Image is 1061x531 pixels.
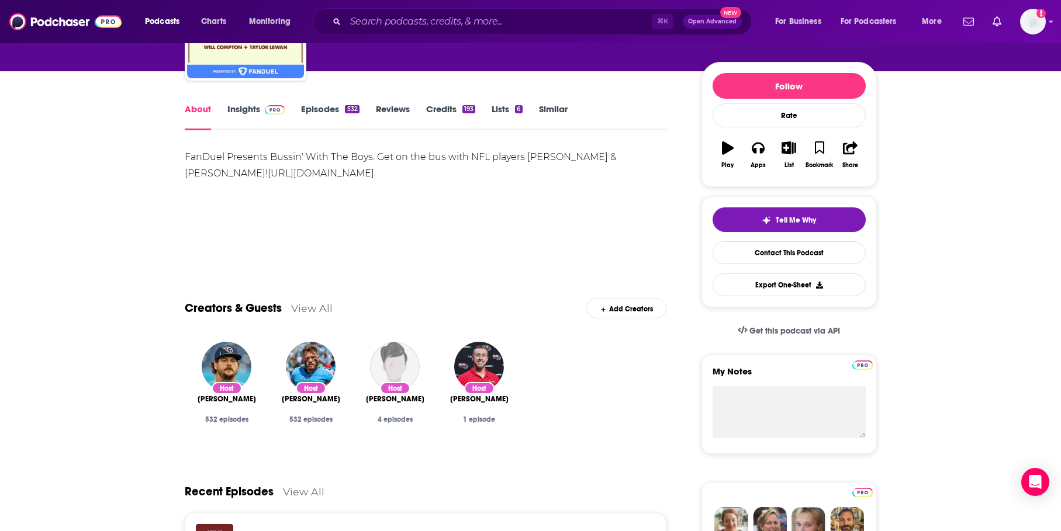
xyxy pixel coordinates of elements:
a: View All [291,302,333,314]
button: open menu [241,12,306,31]
a: Show notifications dropdown [988,12,1006,32]
button: Share [835,134,865,176]
div: Search podcasts, credits, & more... [324,8,763,35]
a: Pro website [852,359,873,370]
a: Episodes532 [301,103,359,130]
button: Follow [713,73,866,99]
button: Show profile menu [1020,9,1046,34]
a: Credits193 [426,103,475,130]
button: open menu [914,12,956,31]
div: Apps [751,162,766,169]
span: Tell Me Why [776,216,816,225]
span: [PERSON_NAME] [198,394,256,404]
a: Pro website [852,486,873,497]
button: Bookmark [804,134,835,176]
div: Play [721,162,734,169]
div: 532 episodes [278,415,344,424]
div: FanDuel Presents Bussin' With The Boys. Get on the bus with NFL players [PERSON_NAME] & [PERSON_N... [185,149,667,182]
img: Podchaser - Follow, Share and Rate Podcasts [9,11,122,33]
label: My Notes [713,366,866,386]
a: Lists6 [492,103,522,130]
div: 193 [462,105,475,113]
span: Get this podcast via API [749,326,840,336]
a: Sherman Young [366,394,424,404]
span: New [720,7,741,18]
div: 1 episode [447,415,512,424]
img: Podchaser Pro [852,488,873,497]
a: About [185,103,211,130]
div: 532 episodes [194,415,260,424]
span: [PERSON_NAME] [450,394,509,404]
img: User Profile [1020,9,1046,34]
svg: Add a profile image [1036,9,1046,18]
a: Similar [539,103,568,130]
button: Play [713,134,743,176]
div: Host [464,382,495,394]
div: 532 [345,105,359,113]
button: open menu [767,12,836,31]
div: Share [842,162,858,169]
span: More [922,13,942,30]
div: Rate [713,103,866,127]
span: For Business [775,13,821,30]
button: open menu [137,12,195,31]
button: Export One-Sheet [713,273,866,296]
span: Monitoring [249,13,291,30]
div: List [784,162,794,169]
a: Recent Episodes [185,484,274,499]
span: For Podcasters [841,13,897,30]
div: Add Creators [586,298,666,318]
span: [PERSON_NAME] [366,394,424,404]
img: Will Compton [286,342,336,391]
a: InsightsPodchaser Pro [227,103,285,130]
button: Open AdvancedNew [683,15,742,29]
a: View All [283,485,324,498]
span: ⌘ K [652,14,673,29]
div: 6 [515,105,522,113]
img: Podchaser Pro [265,105,285,114]
div: Host [212,382,242,394]
div: Host [380,382,410,394]
a: Show notifications dropdown [959,12,979,32]
span: Podcasts [145,13,179,30]
div: Open Intercom Messenger [1021,468,1049,496]
span: Open Advanced [688,19,737,25]
img: Podchaser Pro [852,360,873,370]
a: Reviews [376,103,410,130]
a: Get this podcast via API [728,317,850,345]
a: Creators & Guests [185,301,282,315]
img: tell me why sparkle [762,216,771,225]
a: Taylor Lewan [198,394,256,404]
img: Sherman Young [370,342,420,391]
button: List [773,134,804,176]
button: tell me why sparkleTell Me Why [713,207,866,232]
div: Bookmark [806,162,833,169]
button: open menu [833,12,914,31]
button: Apps [743,134,773,176]
div: Host [296,382,326,394]
span: [PERSON_NAME] [282,394,340,404]
a: Will Compton [282,394,340,404]
img: George Kittle [454,342,504,391]
input: Search podcasts, credits, & more... [345,12,652,31]
img: Taylor Lewan [202,342,251,391]
a: [URL][DOMAIN_NAME] [268,168,374,179]
div: 4 episodes [362,415,428,424]
a: Contact This Podcast [713,241,866,264]
span: Charts [201,13,226,30]
a: George Kittle [450,394,509,404]
span: Logged in as SonyAlexis [1020,9,1046,34]
a: Charts [193,12,233,31]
